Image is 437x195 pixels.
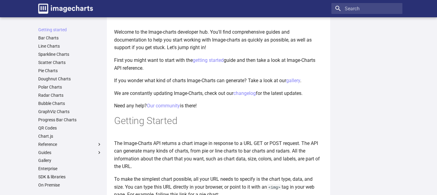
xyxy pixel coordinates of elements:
[38,158,102,163] a: Gallery
[38,142,102,147] label: Reference
[38,60,102,65] a: Scatter Charts
[147,103,180,109] a: Our community
[114,89,323,97] p: We are constantly updating Image-Charts, check out our for the latest updates.
[38,43,102,49] a: Line Charts
[193,57,224,63] a: getting started
[114,28,323,52] p: Welcome to the Image-charts developer hub. You'll find comprehensive guides and documentation to ...
[38,182,102,188] a: On Premise
[38,133,102,139] a: Chart.js
[38,35,102,41] a: Bar Charts
[38,27,102,32] a: Getting started
[331,3,402,14] input: Search
[114,140,323,170] p: The Image-Charts API returns a chart image in response to a URL GET or POST request. The API can ...
[38,84,102,90] a: Polar Charts
[38,52,102,57] a: Sparkline Charts
[114,102,323,110] p: Need any help? is there!
[286,78,300,83] a: gallery
[38,68,102,73] a: Pie Charts
[38,125,102,131] a: QR Codes
[38,76,102,82] a: Doughnut Charts
[38,92,102,98] a: Radar Charts
[233,90,256,96] a: changelog
[38,150,102,155] label: Guides
[38,117,102,123] a: Progress Bar Charts
[114,56,323,72] p: First you might want to start with the guide and then take a look at Image-Charts API reference.
[267,184,282,190] code: <img>
[38,109,102,114] a: GraphViz Charts
[38,4,93,14] img: logo
[38,174,102,180] a: SDK & libraries
[36,1,95,16] a: Image-Charts documentation
[38,166,102,171] a: Enterprise
[114,115,323,127] h1: Getting Started
[38,101,102,106] a: Bubble Charts
[114,77,323,85] p: If you wonder what kind of charts Image-Charts can generate? Take a look at our .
